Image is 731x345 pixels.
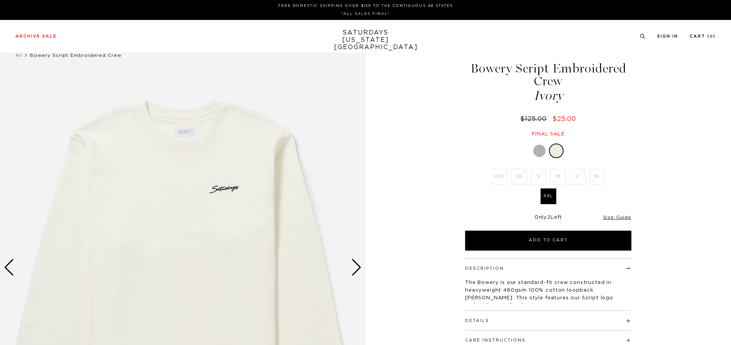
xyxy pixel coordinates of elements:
[603,215,631,220] a: Size Guide
[690,34,716,38] a: Cart (0)
[464,62,633,102] h1: Bowery Script Embroidered Crew
[15,34,57,38] a: Archive Sale
[464,89,633,102] span: Ivory
[18,11,713,17] p: *ALL SALES FINAL*
[465,266,504,271] button: Description
[465,215,631,221] div: Only Left
[351,259,362,276] div: Next slide
[334,29,397,51] a: SATURDAYS[US_STATE][GEOGRAPHIC_DATA]
[4,259,14,276] div: Previous slide
[541,188,556,204] label: XXL
[710,35,713,38] small: 0
[465,231,631,251] button: Add to Cart
[520,116,550,122] del: $125.00
[15,53,22,58] a: All
[465,279,631,310] p: The Bowery is our standard-fit crew constructed in heavyweight 460gsm 100% cotton loopback [PERSO...
[465,338,526,342] button: Care Instructions
[465,319,489,323] button: Details
[552,116,576,122] span: $25.00
[547,215,551,220] span: 2
[18,3,713,9] p: FREE DOMESTIC SHIPPING OVER $150 TO THE CONTIGUOUS 48 STATES
[30,53,121,58] span: Bowery Script Embroidered Crew
[464,131,633,137] div: Final sale
[657,34,678,38] a: Sign In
